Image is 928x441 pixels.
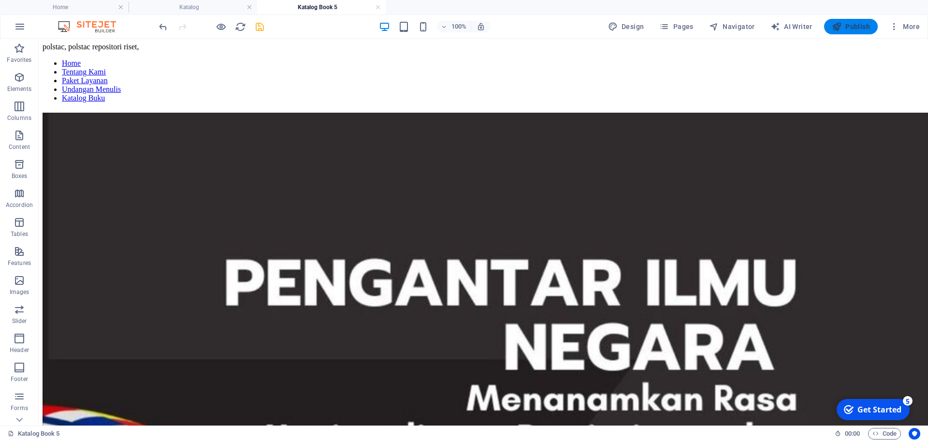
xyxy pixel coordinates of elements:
p: Content [9,143,30,151]
i: On resize automatically adjust zoom level to fit chosen device. [477,22,485,31]
button: AI Writer [767,19,816,34]
button: save [254,21,265,32]
p: Slider [12,317,27,325]
p: Tables [11,230,28,238]
span: Pages [659,22,693,31]
span: Navigator [709,22,755,31]
button: Click here to leave preview mode and continue editing [215,21,227,32]
button: Navigator [705,19,759,34]
span: More [889,22,920,31]
p: Favorites [7,56,31,64]
i: Undo: Change text (Ctrl+Z) [158,21,169,32]
span: AI Writer [770,22,812,31]
h6: Session time [835,428,860,440]
p: Images [10,288,29,296]
span: Code [872,428,897,440]
button: 100% [437,21,471,32]
button: Design [604,19,648,34]
button: reload [234,21,246,32]
p: Elements [7,85,32,93]
button: Usercentrics [909,428,920,440]
p: Columns [7,114,31,122]
div: Get Started 5 items remaining, 0% complete [5,4,78,25]
div: Get Started [26,9,70,20]
i: Reload page [235,21,246,32]
h4: Katalog [129,2,257,13]
p: Footer [11,375,28,383]
i: Save (Ctrl+S) [254,21,265,32]
button: undo [157,21,169,32]
h4: Katalog Book 5 [257,2,386,13]
h6: 100% [451,21,467,32]
p: Boxes [12,172,28,180]
button: Code [868,428,901,440]
img: Editor Logo [56,21,128,32]
p: Features [8,259,31,267]
span: Design [608,22,644,31]
span: Publish [832,22,870,31]
button: More [885,19,924,34]
button: Pages [655,19,697,34]
span: : [852,430,853,437]
p: Accordion [6,201,33,209]
p: Header [10,346,29,354]
button: Publish [824,19,878,34]
div: 5 [72,1,81,11]
p: Forms [11,404,28,412]
div: Design (Ctrl+Alt+Y) [604,19,648,34]
a: Click to cancel selection. Double-click to open Pages [8,428,59,440]
span: 00 00 [845,428,860,440]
